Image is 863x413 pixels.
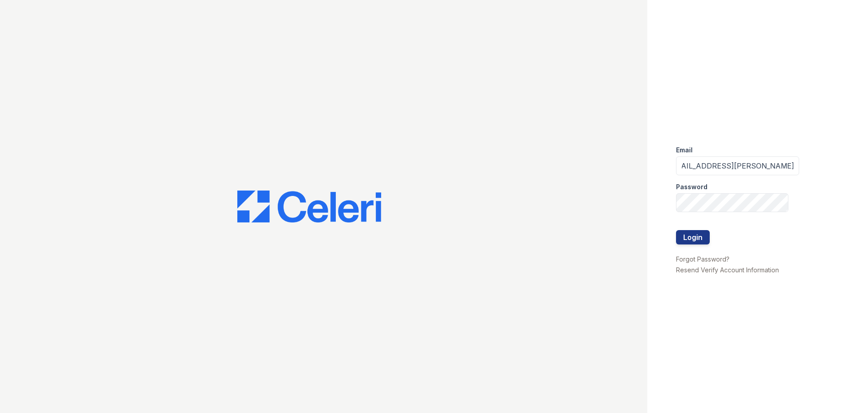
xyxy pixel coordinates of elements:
label: Email [676,146,693,155]
a: Resend Verify Account Information [676,266,779,274]
a: Forgot Password? [676,255,730,263]
button: Login [676,230,710,244]
label: Password [676,182,707,191]
img: CE_Logo_Blue-a8612792a0a2168367f1c8372b55b34899dd931a85d93a1a3d3e32e68fde9ad4.png [237,191,381,223]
